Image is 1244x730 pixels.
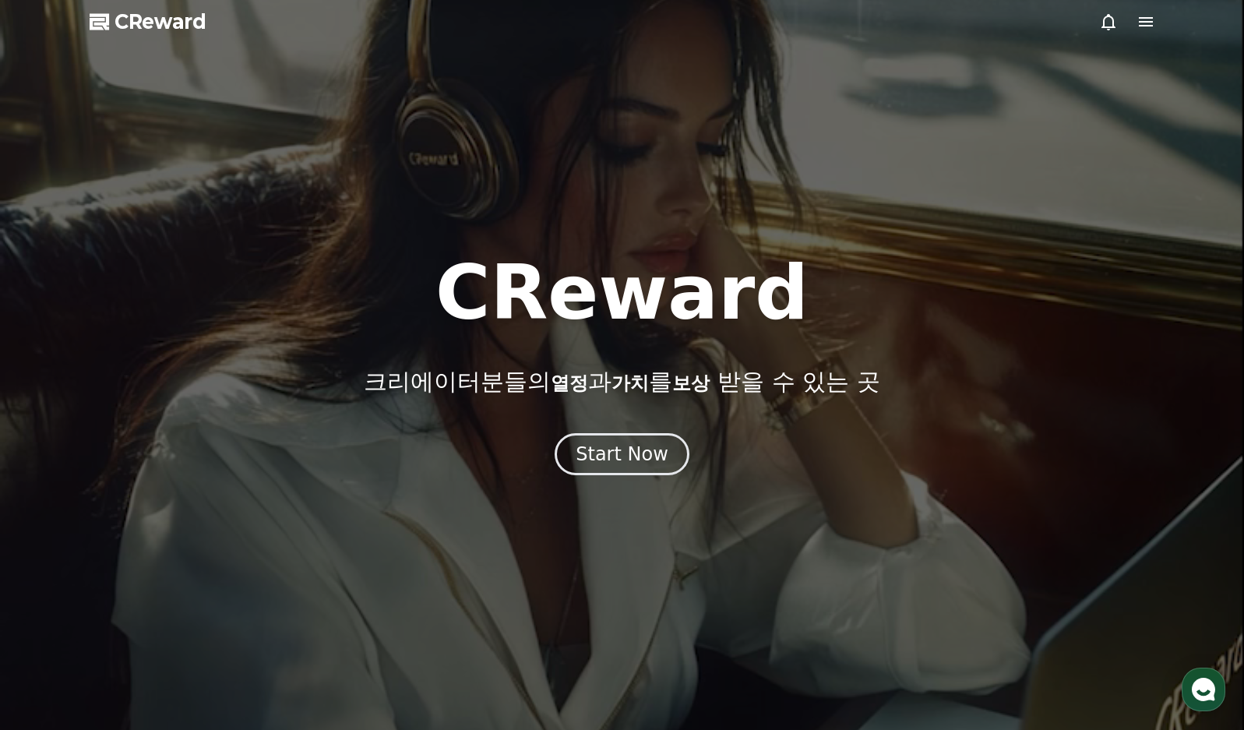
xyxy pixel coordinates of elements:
span: 열정 [551,372,588,394]
h1: CReward [435,256,809,330]
span: CReward [115,9,206,34]
button: Start Now [555,433,689,475]
a: CReward [90,9,206,34]
span: 보상 [672,372,710,394]
a: Start Now [555,449,689,464]
span: 홈 [49,517,58,530]
span: 대화 [143,518,161,531]
div: Start Now [576,442,668,467]
span: 가치 [611,372,649,394]
a: 설정 [201,494,299,533]
span: 설정 [241,517,259,530]
a: 대화 [103,494,201,533]
p: 크리에이터분들의 과 를 받을 수 있는 곳 [364,368,879,396]
a: 홈 [5,494,103,533]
